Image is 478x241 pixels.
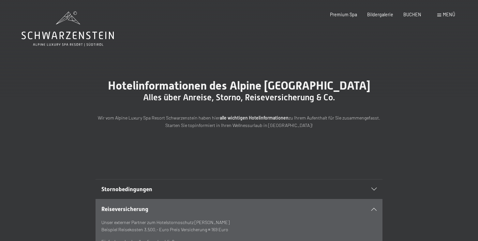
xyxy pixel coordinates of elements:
[330,12,357,17] a: Premium Spa
[101,206,148,212] span: Reiseversicherung
[96,114,382,129] p: Wir vom Alpine Luxury Spa Resort Schwarzenstein haben hier zu Ihrem Aufenthalt für Sie zusammenge...
[108,79,370,92] span: Hotelinformationen des Alpine [GEOGRAPHIC_DATA]
[220,115,289,120] strong: alle wichtigen Hotelinformationen
[367,12,393,17] a: Bildergalerie
[101,219,377,234] p: Unser externer Partner zum Hotelstornoschutz [PERSON_NAME] Beispiel Reisekosten 3.500.- Euro Prei...
[143,92,335,102] span: Alles über Anreise, Storno, Reiseversicherung & Co.
[403,12,421,17] a: BUCHEN
[101,186,152,192] span: Stornobedingungen
[443,12,455,17] span: Menü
